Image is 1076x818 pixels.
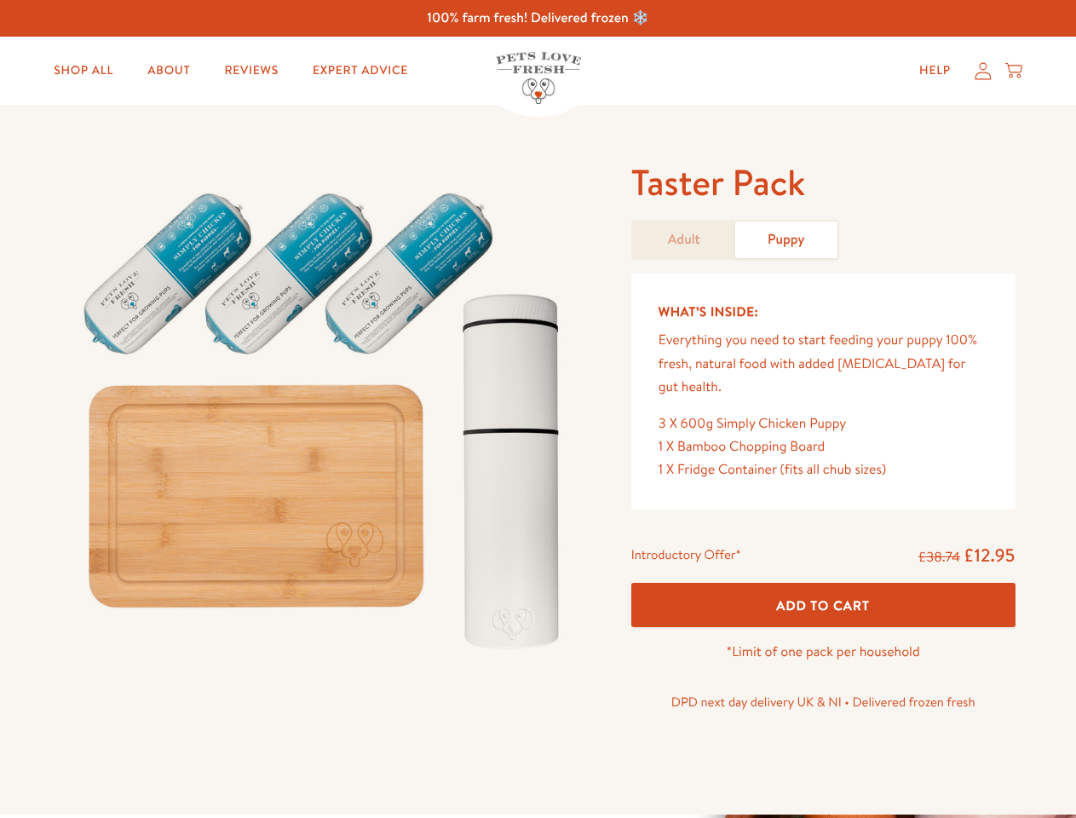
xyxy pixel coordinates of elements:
[631,544,741,569] div: Introductory Offer*
[633,222,735,258] a: Adult
[496,52,581,104] img: Pets Love Fresh
[631,691,1016,713] p: DPD next day delivery UK & NI • Delivered frozen fresh
[40,54,127,88] a: Shop All
[659,301,988,323] h5: What’s Inside:
[134,54,204,88] a: About
[631,641,1016,664] p: *Limit of one pack per household
[659,435,988,458] div: 1 X Bamboo Chopping Board
[299,54,422,88] a: Expert Advice
[735,222,837,258] a: Puppy
[631,159,1016,206] h1: Taster Pack
[659,412,988,435] div: 3 X 600g Simply Chicken Puppy
[776,596,870,614] span: Add To Cart
[659,458,988,481] div: 1 X Fridge Container (fits all chub sizes)
[631,583,1016,628] button: Add To Cart
[918,548,960,567] s: £38.74
[659,329,988,399] p: Everything you need to start feeding your puppy 100% fresh, natural food with added [MEDICAL_DATA...
[210,54,291,88] a: Reviews
[61,159,590,667] img: Taster Pack - Puppy
[906,54,964,88] a: Help
[964,543,1016,567] span: £12.95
